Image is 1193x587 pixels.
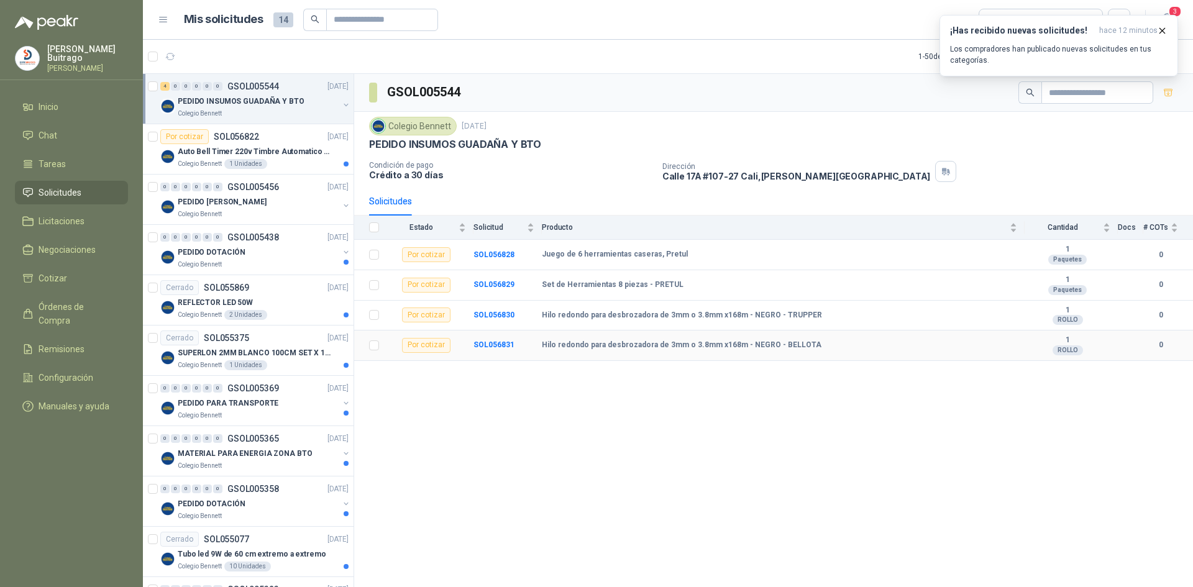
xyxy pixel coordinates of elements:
b: 1 [1025,275,1110,285]
div: Solicitudes [369,194,412,208]
p: REFLECTOR LED 50W [178,297,253,309]
b: Set de Herramientas 8 piezas - PRETUL [542,280,683,290]
div: Colegio Bennett [369,117,457,135]
div: 0 [192,233,201,242]
p: GSOL005365 [227,434,279,443]
b: 0 [1143,339,1178,351]
div: 0 [171,183,180,191]
div: 0 [213,485,222,493]
div: 0 [160,434,170,443]
p: GSOL005369 [227,384,279,393]
button: 3 [1156,9,1178,31]
span: Órdenes de Compra [39,300,116,327]
div: 0 [160,183,170,191]
div: 0 [181,384,191,393]
p: Colegio Bennett [178,260,222,270]
p: Colegio Bennett [178,461,222,471]
img: Company Logo [160,552,175,567]
p: PEDIDO [PERSON_NAME] [178,196,267,208]
span: Negociaciones [39,243,96,257]
a: SOL056828 [473,250,514,259]
div: 1 Unidades [224,159,267,169]
a: SOL056831 [473,340,514,349]
p: [PERSON_NAME] Buitrago [47,45,128,62]
p: Colegio Bennett [178,310,222,320]
p: SOL055077 [204,535,249,544]
th: Docs [1118,216,1143,240]
p: GSOL005438 [227,233,279,242]
span: Solicitudes [39,186,81,199]
b: 1 [1025,245,1110,255]
a: 4 0 0 0 0 0 GSOL005544[DATE] Company LogoPEDIDO INSUMOS GUADAÑA Y BTOColegio Bennett [160,79,351,119]
div: 0 [192,183,201,191]
div: 0 [192,485,201,493]
div: 0 [203,82,212,91]
img: Company Logo [16,47,39,70]
div: 0 [171,485,180,493]
b: Hilo redondo para desbrozadora de 3mm o 3.8mm x168m - NEGRO - BELLOTA [542,340,821,350]
p: [DATE] [327,131,349,143]
p: Colegio Bennett [178,411,222,421]
h3: GSOL005544 [387,83,462,102]
a: SOL056830 [473,311,514,319]
p: GSOL005456 [227,183,279,191]
span: 3 [1168,6,1182,17]
span: Inicio [39,100,58,114]
div: 0 [192,82,201,91]
b: 1 [1025,306,1110,316]
div: ROLLO [1053,345,1083,355]
p: [DATE] [462,121,487,132]
p: [DATE] [327,81,349,93]
p: PEDIDO INSUMOS GUADAÑA Y BTO [178,96,304,107]
img: Company Logo [160,250,175,265]
p: Los compradores han publicado nuevas solicitudes en tus categorías. [950,43,1168,66]
p: Tubo led 9W de 60 cm extremo a extremo [178,548,326,560]
img: Company Logo [160,501,175,516]
div: Por cotizar [402,307,450,322]
div: Por cotizar [160,129,209,144]
p: Calle 17A #107-27 Cali , [PERSON_NAME][GEOGRAPHIC_DATA] [662,171,931,181]
a: Cotizar [15,266,128,290]
div: 0 [181,485,191,493]
a: CerradoSOL055375[DATE] Company LogoSUPERLON 2MM BLANCO 100CM SET X 150 METROSColegio Bennett1 Uni... [143,325,354,376]
p: Colegio Bennett [178,109,222,119]
a: Tareas [15,152,128,176]
span: Manuales y ayuda [39,399,109,413]
p: PEDIDO DOTACIÓN [178,247,245,258]
p: SOL055375 [204,334,249,342]
p: Condición de pago [369,161,652,170]
p: [DATE] [327,433,349,445]
div: 0 [213,384,222,393]
a: 0 0 0 0 0 0 GSOL005358[DATE] Company LogoPEDIDO DOTACIÓNColegio Bennett [160,481,351,521]
div: Paquetes [1048,285,1087,295]
span: Cotizar [39,271,67,285]
span: Solicitud [473,223,524,232]
p: Colegio Bennett [178,562,222,571]
div: 0 [160,485,170,493]
div: Cerrado [160,532,199,547]
div: Por cotizar [402,247,450,262]
p: PEDIDO DOTACIÓN [178,498,245,510]
p: [DATE] [327,483,349,495]
span: Producto [542,223,1007,232]
span: Cantidad [1025,223,1100,232]
a: Manuales y ayuda [15,394,128,418]
div: 0 [203,434,212,443]
b: 0 [1143,249,1178,261]
img: Company Logo [160,149,175,164]
p: [DATE] [327,181,349,193]
p: Colegio Bennett [178,209,222,219]
div: 1 Unidades [224,360,267,370]
th: Solicitud [473,216,542,240]
div: 0 [203,384,212,393]
p: Colegio Bennett [178,360,222,370]
b: 0 [1143,279,1178,291]
a: 0 0 0 0 0 0 GSOL005365[DATE] Company LogoMATERIAL PARA ENERGIA ZONA BTOColegio Bennett [160,431,351,471]
span: hace 12 minutos [1099,25,1158,36]
a: Órdenes de Compra [15,295,128,332]
img: Company Logo [160,300,175,315]
div: 0 [203,233,212,242]
div: ROLLO [1053,315,1083,325]
p: GSOL005544 [227,82,279,91]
